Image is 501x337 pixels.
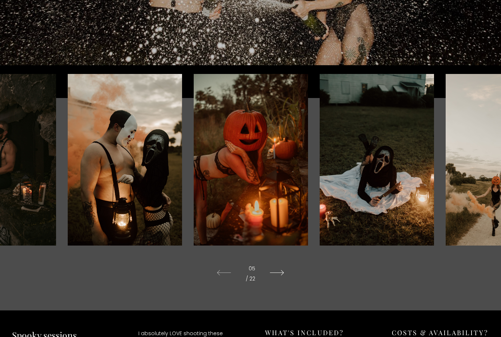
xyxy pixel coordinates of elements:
[246,275,248,282] span: /
[249,275,255,282] span: 22
[246,263,255,274] span: 05
[265,328,363,337] h4: What's Included?
[392,328,489,337] h4: Costs & Availability?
